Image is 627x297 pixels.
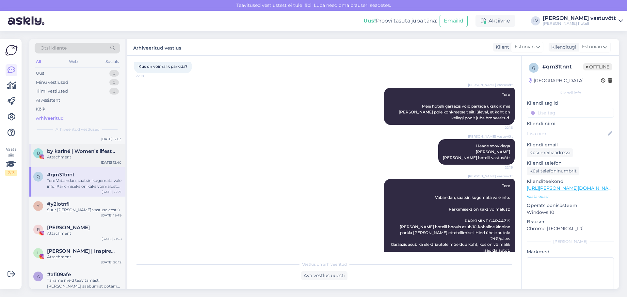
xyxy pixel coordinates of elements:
[5,44,18,56] img: Askly Logo
[531,16,540,25] div: LV
[488,125,513,130] span: 22:16
[101,137,121,141] div: [DATE] 12:03
[47,207,121,213] div: Suur [PERSON_NAME] vastuse eest :)
[101,260,121,265] div: [DATE] 20:12
[109,88,119,95] div: 0
[493,44,509,51] div: Klient
[47,254,121,260] div: Attachment
[488,165,513,170] span: 22:16
[399,92,511,120] span: Tere Meie hotelli garaažis võib parkida ükskõik mis [PERSON_NAME] pole konkreetselt silti üleval,...
[101,160,121,165] div: [DATE] 12:40
[363,18,376,24] b: Uus!
[527,108,614,118] input: Lisa tag
[527,100,614,107] p: Kliendi tag'id
[56,126,100,132] span: Arhiveeritud vestlused
[527,178,614,185] p: Klienditeekond
[527,218,614,225] p: Brauser
[468,82,513,87] span: [PERSON_NAME] vastuvõtt
[302,261,347,267] span: Vestlus on arhiveeritud
[47,148,115,154] span: by kariné | Women’s lifestyle clothing
[527,209,614,216] p: Windows 10
[104,57,120,66] div: Socials
[36,88,68,95] div: Tiimi vestlused
[301,271,347,280] div: Ava vestlus uuesti
[583,63,612,70] span: Offline
[543,21,616,26] div: [PERSON_NAME] hotell
[527,225,614,232] p: Chrome [TECHNICAL_ID]
[543,16,623,26] a: [PERSON_NAME] vastuvõtt[PERSON_NAME] hotell
[549,44,576,51] div: Klienditugi
[36,79,68,86] div: Minu vestlused
[527,239,614,245] div: [PERSON_NAME]
[37,250,40,255] span: L
[527,185,617,191] a: [URL][PERSON_NAME][DOMAIN_NAME]
[542,63,583,71] div: # qm31tnnt
[440,15,468,27] button: Emailid
[68,57,79,66] div: Web
[47,277,121,289] div: Täname meid teavitamast! [PERSON_NAME] saabumist ootama. Heade soovidega, Hotell [PERSON_NAME] va...
[475,15,515,27] div: Aktiivne
[37,203,40,208] span: y
[138,64,187,69] span: Kus on võimalik parkida?
[102,189,121,194] div: [DATE] 22:21
[37,174,40,179] span: q
[527,248,614,255] p: Märkmed
[109,70,119,77] div: 0
[36,70,44,77] div: Uus
[363,17,437,25] div: Proovi tasuta juba täna:
[36,106,45,112] div: Kõik
[136,74,160,79] span: 22:10
[527,141,614,148] p: Kliendi email
[5,170,17,176] div: 2 / 3
[47,201,70,207] span: #y2lotnfl
[102,236,121,241] div: [DATE] 21:28
[101,213,121,218] div: [DATE] 19:49
[47,225,90,230] span: Robert Virves
[527,148,573,157] div: Küsi meiliaadressi
[133,43,181,52] label: Arhiveeritud vestlus
[37,151,40,156] span: b
[35,57,42,66] div: All
[468,174,513,179] span: [PERSON_NAME] vastuvõtt
[532,65,535,70] span: q
[36,97,60,104] div: AI Assistent
[47,178,121,189] div: Tere Vabandan, saatsin kogemata vale info. Parkimiseks on kaks võimalust: PARKIMINE GARAAŽIS [PER...
[527,130,606,137] input: Lisa nimi
[40,45,67,52] span: Otsi kliente
[582,43,602,51] span: Estonian
[527,202,614,209] p: Operatsioonisüsteem
[527,167,579,175] div: Küsi telefoninumbrit
[37,227,40,232] span: R
[527,160,614,167] p: Kliendi telefon
[37,274,40,279] span: a
[36,115,64,122] div: Arhiveeritud
[47,172,74,178] span: #qm31tnnt
[529,77,584,84] div: [GEOGRAPHIC_DATA]
[109,79,119,86] div: 0
[47,154,121,160] div: Attachment
[47,272,71,277] span: #afi09afe
[527,90,614,96] div: Kliendi info
[47,248,115,254] span: Liis Hein | Inspireerijast elunautleja
[515,43,535,51] span: Estonian
[468,134,513,139] span: [PERSON_NAME] vastuvõtt
[527,120,614,127] p: Kliendi nimi
[527,194,614,200] p: Vaata edasi ...
[5,146,17,176] div: Vaata siia
[443,143,510,160] span: Heade soovidega [PERSON_NAME] [PERSON_NAME] hotelli vastuvõtt
[47,230,121,236] div: Attachment
[543,16,616,21] div: [PERSON_NAME] vastuvõtt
